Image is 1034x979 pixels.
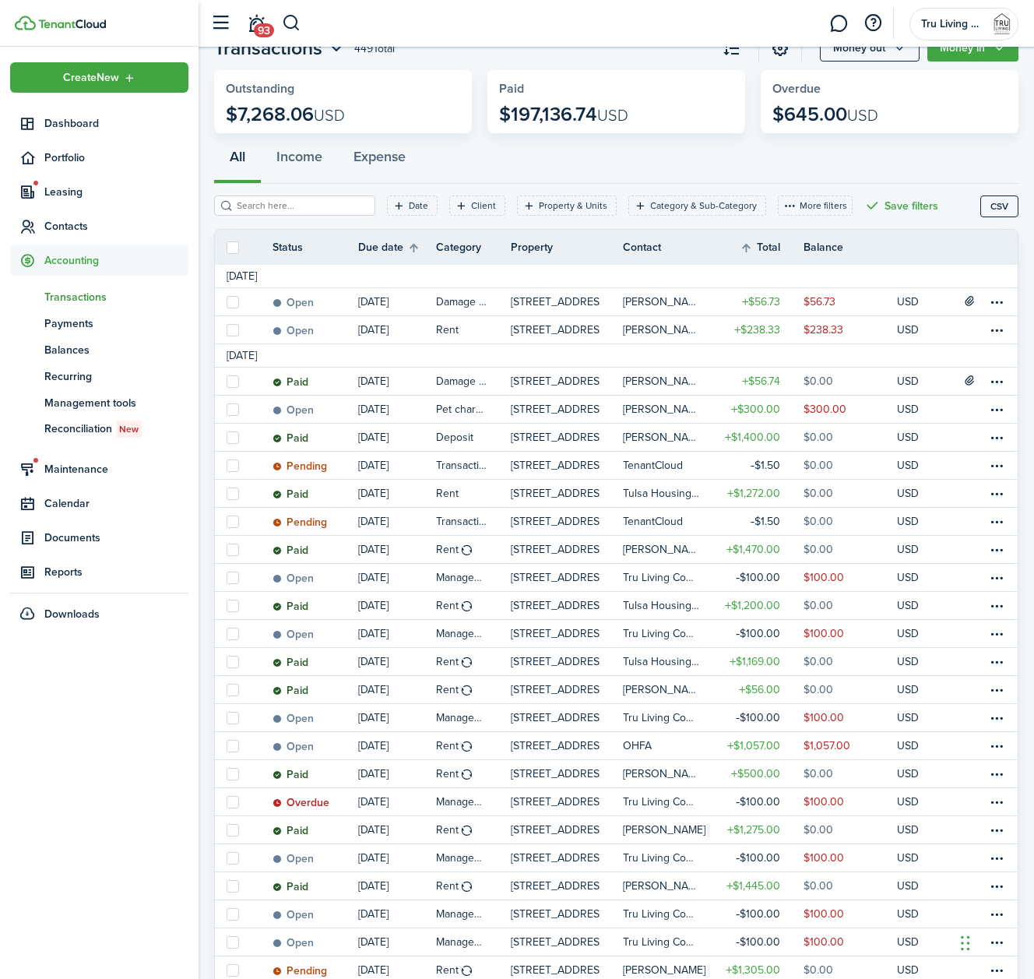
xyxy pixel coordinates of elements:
[804,508,897,535] a: $0.00
[897,401,919,417] p: USD
[623,288,710,315] a: [PERSON_NAME]
[358,238,436,257] th: Sort
[436,480,511,507] a: Rent
[927,35,1018,62] button: Money in
[897,653,919,670] p: USD
[726,541,780,558] table-amount-title: $1,470.00
[623,704,710,731] a: Tru Living Company, LLC
[804,401,846,417] table-amount-description: $300.00
[804,541,833,558] table-amount-description: $0.00
[273,732,358,759] a: Open
[358,620,436,647] a: [DATE]
[273,629,314,641] status: Open
[436,294,487,310] table-info-title: Damage fee
[436,681,459,698] table-info-title: Rent
[358,424,436,451] a: [DATE]
[734,322,780,338] table-amount-title: $238.33
[436,429,473,445] table-info-title: Deposit
[511,288,623,315] a: [STREET_ADDRESS]
[273,432,308,445] status: Paid
[436,620,511,647] a: Management fees
[436,704,511,731] a: Management fees
[511,485,600,502] p: [STREET_ADDRESS]
[273,685,308,697] status: Paid
[623,403,701,416] table-profile-info-text: [PERSON_NAME]
[273,368,358,395] a: Paid
[409,199,428,213] filter-tag-label: Date
[273,676,358,703] a: Paid
[511,373,600,389] p: [STREET_ADDRESS]
[736,625,780,642] table-amount-title: $100.00
[214,34,346,62] button: Open menu
[511,316,623,343] a: [STREET_ADDRESS][PERSON_NAME]
[897,368,940,395] a: USD
[511,429,600,445] p: [STREET_ADDRESS][PERSON_NAME]
[436,676,511,703] a: Rent
[436,653,459,670] table-info-title: Rent
[628,195,766,216] filter-tag: Open filter
[358,564,436,591] a: [DATE]
[824,4,853,44] a: Messaging
[897,316,940,343] a: USD
[804,536,897,563] a: $0.00
[511,368,623,395] a: [STREET_ADDRESS]
[897,485,919,502] p: USD
[804,368,897,395] a: $0.00
[254,23,274,37] span: 93
[358,653,389,670] p: [DATE]
[740,238,804,257] th: Sort
[436,457,487,474] table-info-title: Transaction Fee
[511,401,600,417] p: [STREET_ADDRESS][PERSON_NAME]
[44,368,188,385] span: Recurring
[358,625,389,642] p: [DATE]
[623,712,701,724] table-profile-info-text: Tru Living Company, LLC
[772,82,1007,96] widget-stats-title: Overdue
[804,681,833,698] table-amount-description: $0.00
[730,653,780,670] table-amount-title: $1,169.00
[471,199,496,213] filter-tag-label: Client
[436,732,511,759] a: Rent
[804,452,897,479] a: $0.00
[273,564,358,591] a: Open
[804,288,897,315] a: $56.73
[273,508,358,535] a: Pending
[214,34,346,62] button: Transactions
[358,373,389,389] p: [DATE]
[358,648,436,675] a: [DATE]
[897,592,940,619] a: USD
[273,648,358,675] a: Paid
[436,710,487,726] table-info-title: Management fees
[710,676,804,703] a: $56.00
[63,72,119,83] span: Create New
[358,288,436,315] a: [DATE]
[623,684,701,696] table-profile-info-text: [PERSON_NAME]
[273,600,308,613] status: Paid
[436,564,511,591] a: Management fees
[436,396,511,423] a: Pet charge
[511,648,623,675] a: [STREET_ADDRESS]
[358,485,389,502] p: [DATE]
[710,564,804,591] a: $100.00
[273,396,358,423] a: Open
[273,516,327,529] status: Pending
[623,375,701,388] table-profile-info-text: [PERSON_NAME]
[727,485,780,502] table-amount-title: $1,272.00
[804,597,833,614] table-amount-description: $0.00
[897,457,919,474] p: USD
[10,336,188,363] a: Balances
[273,404,314,417] status: Open
[897,597,919,614] p: USD
[623,732,710,759] a: OHFA
[273,452,358,479] a: Pending
[897,513,919,530] p: USD
[897,536,940,563] a: USD
[897,424,940,451] a: USD
[804,592,897,619] a: $0.00
[511,569,600,586] p: [STREET_ADDRESS]
[511,457,600,474] p: [STREET_ADDRESS][PERSON_NAME]
[436,597,459,614] table-info-title: Rent
[860,10,886,37] button: Open resource center
[511,625,600,642] p: [STREET_ADDRESS]
[725,597,780,614] table-amount-title: $1,200.00
[10,283,188,310] a: Transactions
